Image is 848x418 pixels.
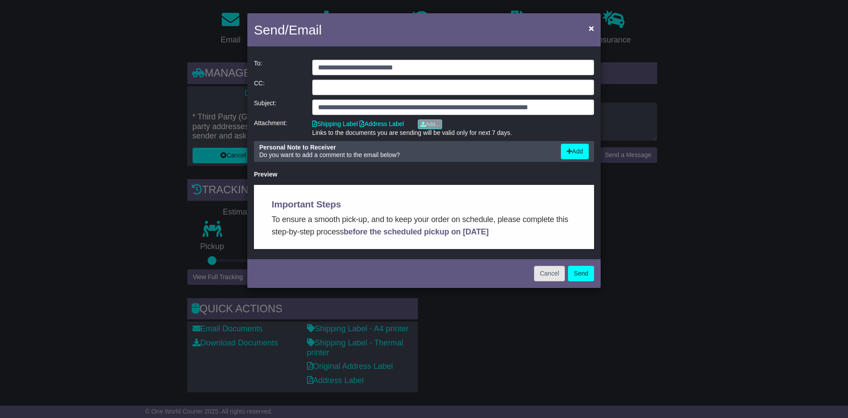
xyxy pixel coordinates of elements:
[568,266,594,281] button: Send
[589,23,594,33] span: ×
[255,144,556,159] div: Do you want to add a comment to the email below?
[254,171,594,178] div: Preview
[584,19,598,37] button: Close
[360,120,404,127] a: Address Label
[312,129,594,137] div: Links to the documents you are sending will be valid only for next 7 days.
[534,266,565,281] button: Cancel
[250,100,308,115] div: Subject:
[254,20,322,40] h4: Send/Email
[18,15,322,28] h3: Important Steps
[250,80,308,95] div: CC:
[259,144,552,151] div: Personal Note to Receiver
[312,120,358,127] a: Shipping Label
[250,60,308,75] div: To:
[418,119,442,129] a: Add...
[18,31,322,55] p: To ensure a smooth pick-up, and to keep your order on schedule, please complete this step-by-step...
[90,45,235,54] strong: before the scheduled pickup on [DATE]
[250,119,308,137] div: Attachment:
[561,144,589,159] button: Add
